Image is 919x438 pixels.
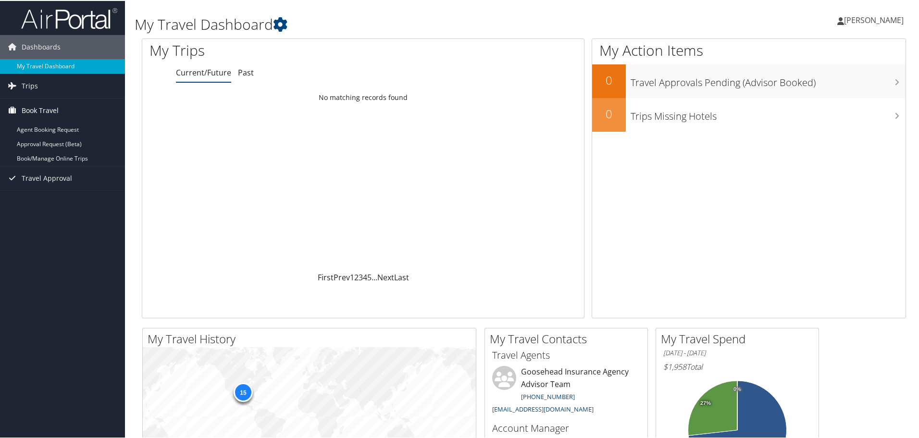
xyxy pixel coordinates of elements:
span: Travel Approval [22,165,72,189]
h2: 0 [592,105,626,121]
a: Last [394,271,409,282]
a: 4 [363,271,367,282]
h6: Total [663,361,811,371]
a: 0Travel Approvals Pending (Advisor Booked) [592,63,906,97]
span: Book Travel [22,98,59,122]
span: $1,958 [663,361,686,371]
a: Prev [334,271,350,282]
h2: 0 [592,71,626,88]
h3: Travel Agents [492,348,640,361]
a: 2 [354,271,359,282]
a: 3 [359,271,363,282]
a: [PERSON_NAME] [837,5,913,34]
h2: My Travel Contacts [490,330,647,346]
h6: [DATE] - [DATE] [663,348,811,357]
div: 15 [234,382,253,401]
td: No matching records found [142,88,584,105]
h3: Account Manager [492,421,640,434]
span: … [372,271,377,282]
tspan: 27% [700,400,711,405]
a: Next [377,271,394,282]
a: [EMAIL_ADDRESS][DOMAIN_NAME] [492,404,594,413]
tspan: 0% [733,386,741,391]
li: Goosehead Insurance Agency Advisor Team [487,365,645,416]
span: [PERSON_NAME] [844,14,904,25]
h2: My Travel Spend [661,330,819,346]
a: 5 [367,271,372,282]
a: First [318,271,334,282]
span: Dashboards [22,34,61,58]
h3: Travel Approvals Pending (Advisor Booked) [631,70,906,88]
h1: My Travel Dashboard [135,13,654,34]
a: [PHONE_NUMBER] [521,391,575,400]
h2: My Travel History [148,330,476,346]
a: Past [238,66,254,77]
a: Current/Future [176,66,231,77]
h1: My Trips [149,39,393,60]
img: airportal-logo.png [21,6,117,29]
a: 0Trips Missing Hotels [592,97,906,131]
span: Trips [22,73,38,97]
a: 1 [350,271,354,282]
h1: My Action Items [592,39,906,60]
h3: Trips Missing Hotels [631,104,906,122]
